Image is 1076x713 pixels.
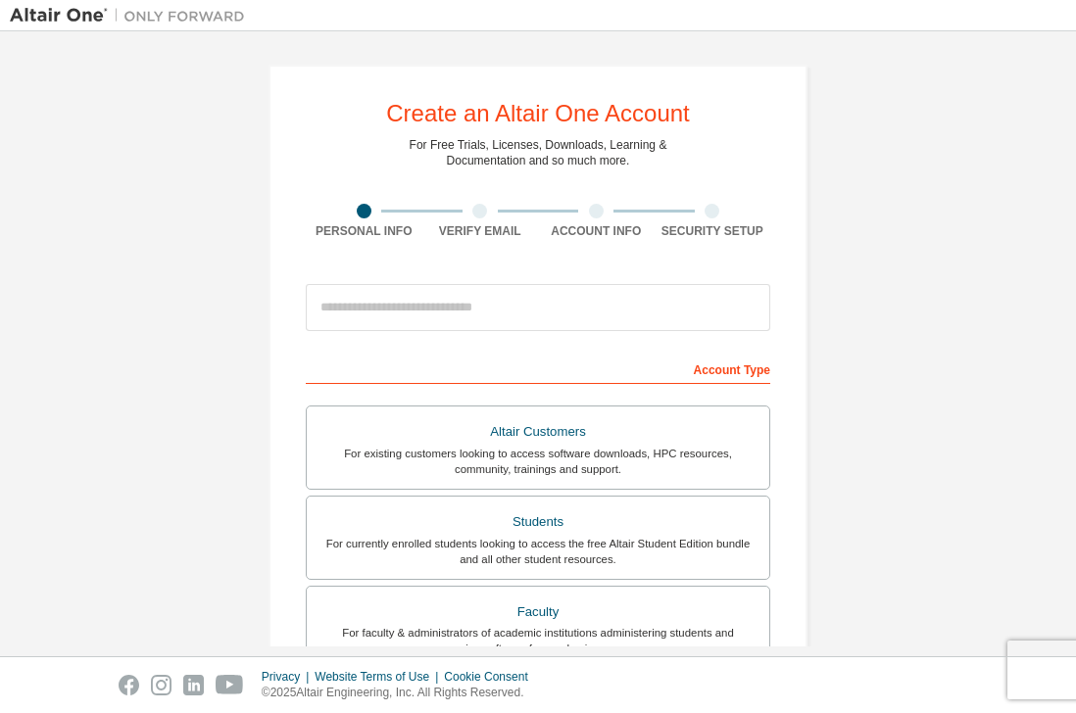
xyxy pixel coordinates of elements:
div: For currently enrolled students looking to access the free Altair Student Edition bundle and all ... [318,536,758,567]
div: Personal Info [306,223,422,239]
div: Cookie Consent [444,669,539,685]
img: Altair One [10,6,255,25]
div: Create an Altair One Account [386,102,690,125]
div: For existing customers looking to access software downloads, HPC resources, community, trainings ... [318,446,758,477]
div: Account Info [538,223,655,239]
div: Account Type [306,353,770,384]
img: facebook.svg [119,675,139,695]
img: youtube.svg [216,675,244,695]
div: For Free Trials, Licenses, Downloads, Learning & Documentation and so much more. [410,137,667,168]
div: Altair Customers [318,418,758,446]
div: Website Terms of Use [315,669,444,685]
img: instagram.svg [151,675,171,695]
div: Faculty [318,598,758,626]
div: Verify Email [422,223,539,239]
p: © 2025 Altair Engineering, Inc. All Rights Reserved. [262,685,540,701]
div: Students [318,508,758,536]
div: For faculty & administrators of academic institutions administering students and accessing softwa... [318,625,758,656]
img: linkedin.svg [183,675,204,695]
div: Privacy [262,669,315,685]
div: Security Setup [655,223,771,239]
